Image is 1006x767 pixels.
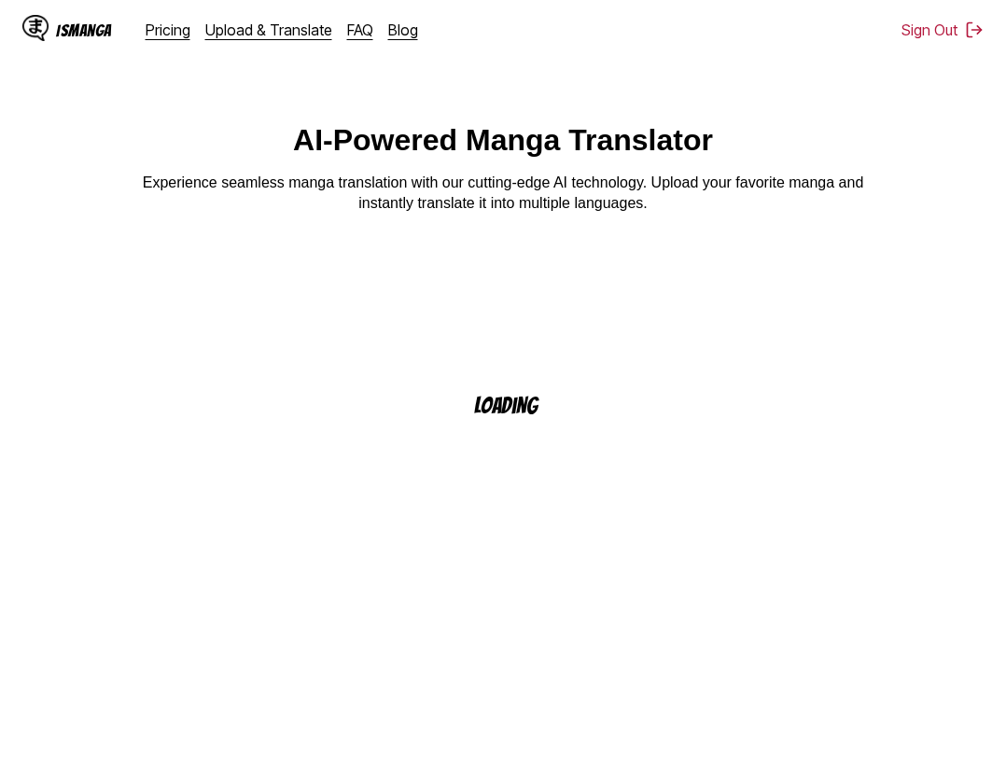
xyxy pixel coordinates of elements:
[130,173,876,215] p: Experience seamless manga translation with our cutting-edge AI technology. Upload your favorite m...
[146,21,190,39] a: Pricing
[347,21,373,39] a: FAQ
[22,15,146,45] a: IsManga LogoIsManga
[901,21,984,39] button: Sign Out
[205,21,332,39] a: Upload & Translate
[474,394,562,417] p: Loading
[293,123,713,158] h1: AI-Powered Manga Translator
[22,15,49,41] img: IsManga Logo
[56,21,112,39] div: IsManga
[388,21,418,39] a: Blog
[965,21,984,39] img: Sign out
